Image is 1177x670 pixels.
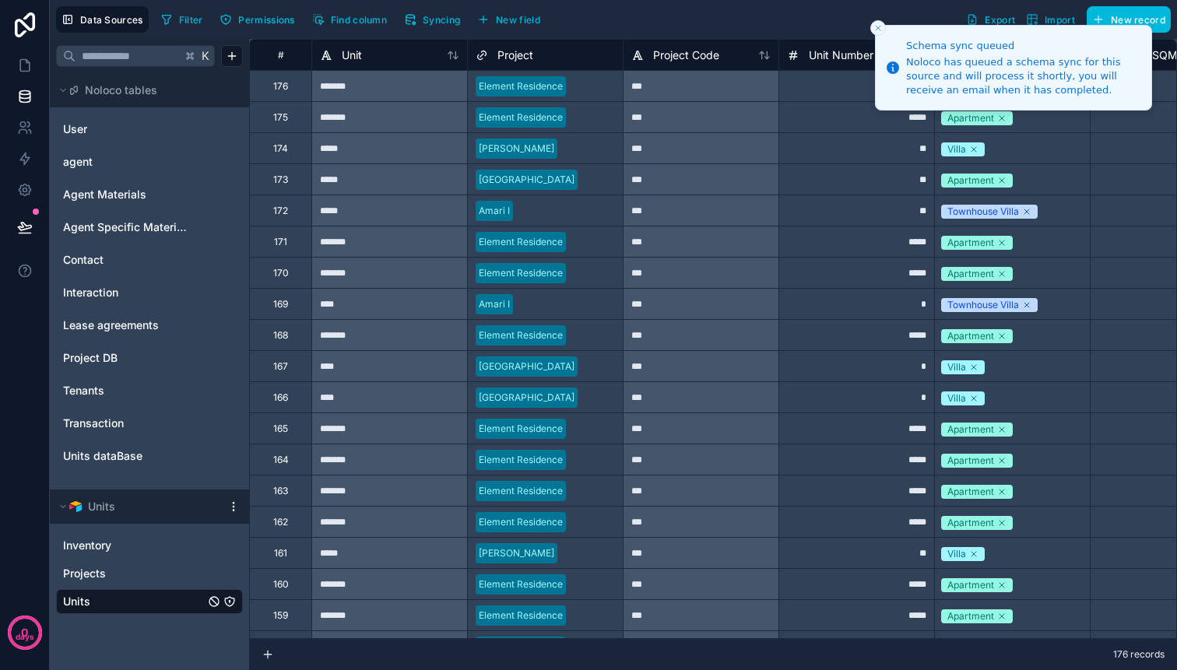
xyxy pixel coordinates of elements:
span: Projects [63,566,106,581]
span: Project DB [63,350,118,366]
span: Contact [63,252,104,268]
div: 164 [273,454,289,466]
button: Permissions [214,8,300,31]
div: 165 [273,423,288,435]
a: Transaction [63,416,189,431]
span: Filter [179,14,203,26]
span: Unit Number [809,47,873,63]
a: Interaction [63,285,189,300]
button: New field [472,8,546,31]
div: 167 [273,360,288,373]
div: 161 [274,547,287,560]
div: Element Residence [479,266,563,280]
img: Airtable Logo [69,500,82,513]
div: Apartment [947,329,994,343]
span: User [63,121,87,137]
p: 0 [21,625,28,640]
div: 162 [273,516,288,528]
div: Agent Specific Materials [56,215,243,240]
div: Element Residence [479,484,563,498]
div: Apartment [947,516,994,530]
div: Apartment [947,267,994,281]
div: Element Residence [479,235,563,249]
a: Contact [63,252,189,268]
div: Units dataBase [56,444,243,468]
span: Project [497,47,533,63]
div: Tenants [56,378,243,403]
div: 171 [274,236,287,248]
span: Inventory [63,538,111,553]
span: Noloco tables [85,82,157,98]
button: Data Sources [56,6,149,33]
div: 166 [273,391,288,404]
button: Find column [307,8,392,31]
a: Syncing [399,8,472,31]
a: Agent Materials [63,187,189,202]
a: Agent Specific Materials [63,219,189,235]
a: User [63,121,189,137]
button: Close toast [870,20,886,36]
div: Apartment [947,609,994,623]
div: 163 [273,485,288,497]
button: Noloco tables [56,79,234,101]
div: Element Residence [479,609,563,623]
div: Villa [947,360,966,374]
div: Element Residence [479,515,563,529]
button: New record [1087,6,1171,33]
div: 160 [273,578,289,591]
div: 175 [273,111,288,124]
div: Interaction [56,280,243,305]
div: Villa [947,391,966,405]
div: 173 [273,174,288,186]
div: [GEOGRAPHIC_DATA] [479,391,574,405]
span: K [200,51,211,61]
a: agent [63,154,189,170]
span: Lease agreements [63,317,159,333]
button: Airtable LogoUnits [56,496,221,517]
button: Syncing [399,8,466,31]
div: Townhouse Villa [947,205,1019,219]
div: 172 [273,205,288,217]
div: 168 [273,329,288,342]
span: Permissions [238,14,294,26]
div: User [56,117,243,142]
div: [PERSON_NAME] [479,546,554,560]
button: Filter [155,8,209,31]
div: 159 [273,609,288,622]
div: 176 [273,80,288,93]
div: Apartment [947,174,994,188]
div: Transaction [56,411,243,436]
span: Syncing [423,14,460,26]
div: Apartment [947,423,994,437]
div: Schema sync queued [906,38,1139,54]
span: Interaction [63,285,118,300]
span: Find column [331,14,387,26]
a: New record [1080,6,1171,33]
span: Transaction [63,416,124,431]
div: Apartment [947,236,994,250]
div: [PERSON_NAME] [479,142,554,156]
a: Permissions [214,8,306,31]
div: Townhouse Villa [947,298,1019,312]
a: Projects [63,566,205,581]
div: Element Residence [479,79,563,93]
div: Inventory [56,533,243,558]
a: Units [63,594,205,609]
div: [GEOGRAPHIC_DATA] [479,360,574,374]
button: Import [1021,6,1080,33]
a: Inventory [63,538,205,553]
a: Lease agreements [63,317,189,333]
div: Element Residence [479,328,563,342]
div: [GEOGRAPHIC_DATA] [479,173,574,187]
div: 169 [273,298,288,310]
button: Export [961,6,1021,33]
span: agent [63,154,93,170]
div: Noloco has queued a schema sync for this source and will process it shortly, you will receive an ... [906,55,1139,98]
span: Units dataBase [63,448,142,464]
div: Amari I [479,297,510,311]
span: 176 records [1113,648,1165,661]
a: Project DB [63,350,189,366]
span: Agent Materials [63,187,146,202]
div: agent [56,149,243,174]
